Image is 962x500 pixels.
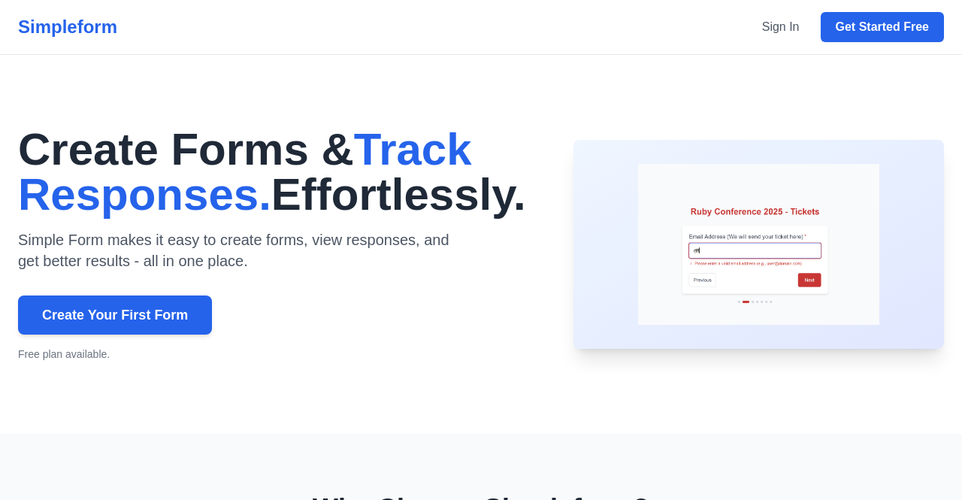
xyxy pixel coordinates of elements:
span: Track Responses. [18,124,472,220]
p: Free plan available. [18,347,537,362]
p: Simple Form makes it easy to create forms, view responses, and get better results - all in one pl... [18,229,451,271]
a: Create Your First Form [18,295,212,335]
div: Simpleform [18,15,117,39]
img: Form Builder Preview [597,164,920,324]
a: Sign In [753,15,809,39]
h1: Create Forms & Effortlessly. [18,127,537,217]
a: Get Started Free [821,12,944,42]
